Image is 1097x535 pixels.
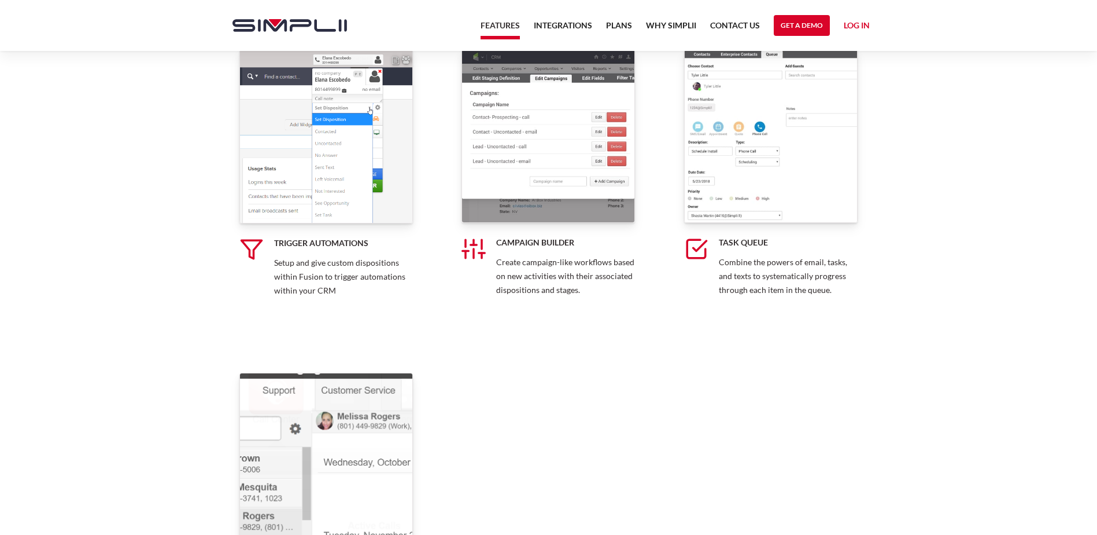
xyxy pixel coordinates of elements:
p: Combine the powers of email, tasks, and texts to systematically progress through each item in the... [719,255,858,297]
a: Campaign BuilderCreate campaign-like workflows based on new activities with their associated disp... [461,49,635,324]
h5: Trigger Automations [274,237,413,249]
p: Create campaign-like workflows based on new activities with their associated dispositions and sta... [496,255,635,297]
a: Why Simplii [646,19,696,39]
h5: Task Queue [719,237,858,248]
a: Get a Demo [774,15,830,36]
h5: Campaign Builder [496,237,635,248]
a: Features [481,19,520,39]
a: Task QueueCombine the powers of email, tasks, and texts to systematically progress through each i... [684,49,858,324]
p: Setup and give custom dispositions within Fusion to trigger automations within your CRM [274,256,413,298]
a: Integrations [534,19,592,39]
a: Plans [606,19,632,39]
a: Log in [844,19,870,36]
a: Trigger AutomationsSetup and give custom dispositions within Fusion to trigger automations within... [239,49,413,324]
img: Simplii [232,19,347,32]
a: Contact US [710,19,760,39]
